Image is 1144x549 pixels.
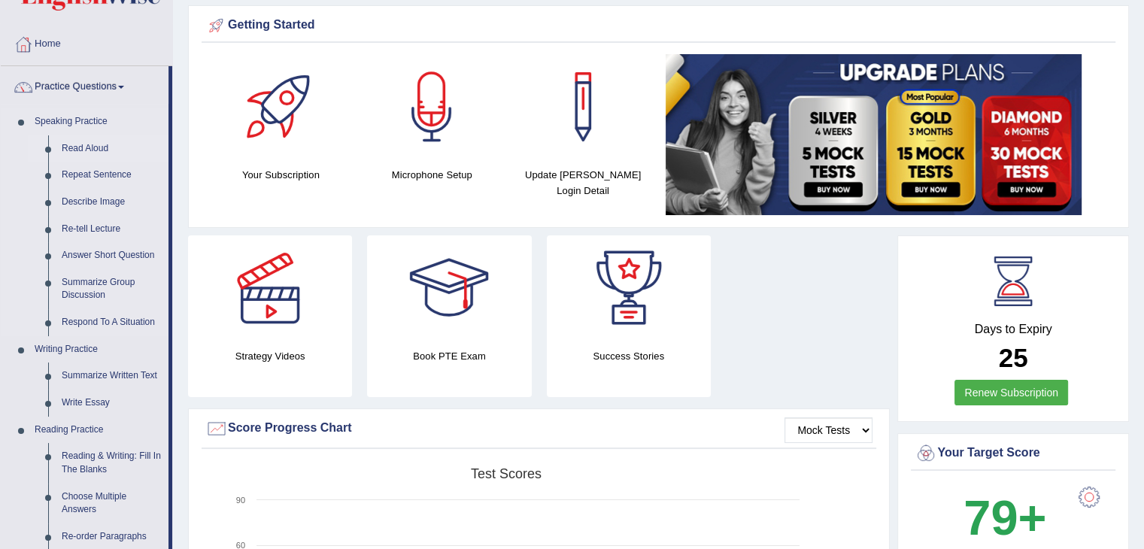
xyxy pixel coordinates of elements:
a: Reading & Writing: Fill In The Blanks [55,443,168,483]
h4: Microphone Setup [364,167,500,183]
a: Practice Questions [1,66,168,104]
div: Getting Started [205,14,1112,37]
a: Repeat Sentence [55,162,168,189]
a: Speaking Practice [28,108,168,135]
div: Your Target Score [915,442,1112,465]
h4: Your Subscription [213,167,349,183]
a: Reading Practice [28,417,168,444]
a: Home [1,23,172,61]
tspan: Test scores [471,466,542,481]
a: Re-tell Lecture [55,216,168,243]
text: 90 [236,496,245,505]
h4: Strategy Videos [188,348,352,364]
a: Writing Practice [28,336,168,363]
h4: Success Stories [547,348,711,364]
a: Renew Subscription [954,380,1068,405]
a: Describe Image [55,189,168,216]
h4: Update [PERSON_NAME] Login Detail [515,167,651,199]
b: 25 [999,343,1028,372]
a: Summarize Written Text [55,362,168,390]
b: 79+ [963,490,1046,545]
div: Score Progress Chart [205,417,872,440]
img: small5.jpg [666,54,1082,215]
a: Summarize Group Discussion [55,269,168,309]
a: Write Essay [55,390,168,417]
a: Read Aloud [55,135,168,162]
a: Respond To A Situation [55,309,168,336]
a: Answer Short Question [55,242,168,269]
a: Choose Multiple Answers [55,484,168,523]
h4: Days to Expiry [915,323,1112,336]
h4: Book PTE Exam [367,348,531,364]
